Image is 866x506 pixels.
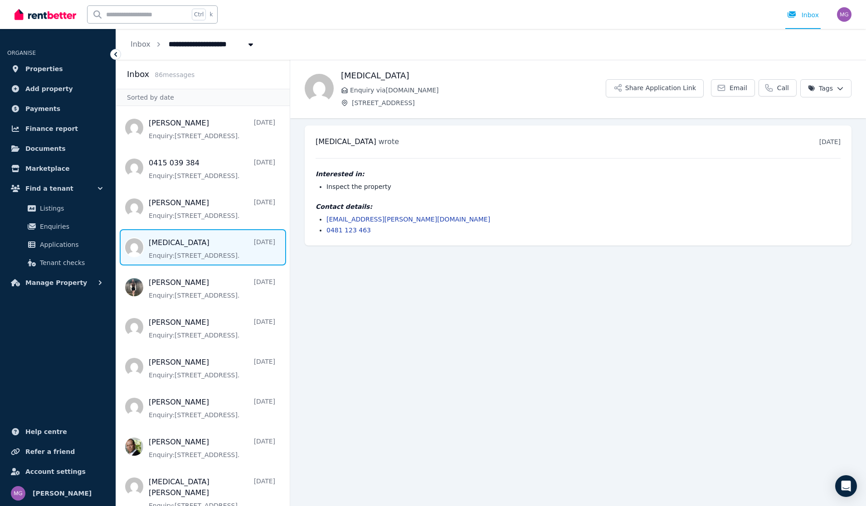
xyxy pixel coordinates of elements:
a: Listings [11,199,105,217]
a: [MEDICAL_DATA][DATE]Enquiry:[STREET_ADDRESS]. [149,237,275,260]
img: RentBetter [15,8,76,21]
button: Share Application Link [606,79,704,97]
a: [PERSON_NAME][DATE]Enquiry:[STREET_ADDRESS]. [149,118,275,140]
span: Help centre [25,426,67,437]
a: Properties [7,60,108,78]
a: 0481 123 463 [326,226,371,234]
button: Manage Property [7,274,108,292]
span: wrote [379,137,399,146]
a: Payments [7,100,108,118]
a: Email [711,79,755,96]
span: Payments [25,103,60,114]
span: Finance report [25,123,78,134]
h4: Interested in: [316,169,841,178]
a: Add property [7,80,108,98]
a: Documents [7,140,108,158]
span: Properties [25,63,63,74]
span: Account settings [25,466,86,477]
span: Manage Property [25,277,87,288]
a: Inbox [131,40,151,48]
span: Documents [25,143,66,154]
nav: Breadcrumb [116,29,270,60]
a: Marketplace [7,159,108,178]
button: Find a tenant [7,179,108,198]
img: Kyra [305,74,334,103]
a: Finance report [7,120,108,138]
a: [PERSON_NAME][DATE]Enquiry:[STREET_ADDRESS]. [149,198,275,220]
li: Inspect the property [326,182,841,191]
span: Tenant checks [40,257,101,268]
span: Enquiries [40,221,101,232]
h1: [MEDICAL_DATA] [341,69,606,82]
a: [EMAIL_ADDRESS][PERSON_NAME][DOMAIN_NAME] [326,216,490,223]
div: Sorted by date [116,89,290,106]
span: Email [730,83,747,92]
a: [PERSON_NAME][DATE]Enquiry:[STREET_ADDRESS]. [149,277,275,300]
span: [PERSON_NAME] [33,488,92,499]
span: Add property [25,83,73,94]
a: [PERSON_NAME][DATE]Enquiry:[STREET_ADDRESS]. [149,357,275,380]
span: k [209,11,213,18]
span: Refer a friend [25,446,75,457]
span: Call [777,83,789,92]
span: ORGANISE [7,50,36,56]
span: Enquiry via [DOMAIN_NAME] [350,86,606,95]
span: Find a tenant [25,183,73,194]
span: Ctrl [192,9,206,20]
span: [STREET_ADDRESS] [352,98,606,107]
span: Listings [40,203,101,214]
span: Applications [40,239,101,250]
a: [PERSON_NAME][DATE]Enquiry:[STREET_ADDRESS]. [149,397,275,419]
h4: Contact details: [316,202,841,211]
a: Enquiries [11,217,105,236]
span: [MEDICAL_DATA] [316,137,376,146]
h2: Inbox [127,68,149,81]
img: Mark Grolimund [11,486,25,501]
img: Mark Grolimund [837,7,851,22]
a: Help centre [7,423,108,441]
span: Tags [808,84,833,93]
span: 86 message s [155,71,195,78]
a: Tenant checks [11,254,105,272]
div: Inbox [787,10,819,19]
time: [DATE] [819,138,841,145]
a: 0415 039 384[DATE]Enquiry:[STREET_ADDRESS]. [149,158,275,180]
a: Applications [11,236,105,254]
button: Tags [800,79,851,97]
a: [PERSON_NAME][DATE]Enquiry:[STREET_ADDRESS]. [149,437,275,459]
a: [PERSON_NAME][DATE]Enquiry:[STREET_ADDRESS]. [149,317,275,340]
a: Refer a friend [7,443,108,461]
div: Open Intercom Messenger [835,475,857,497]
a: Account settings [7,463,108,481]
span: Marketplace [25,163,69,174]
a: Call [759,79,797,96]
